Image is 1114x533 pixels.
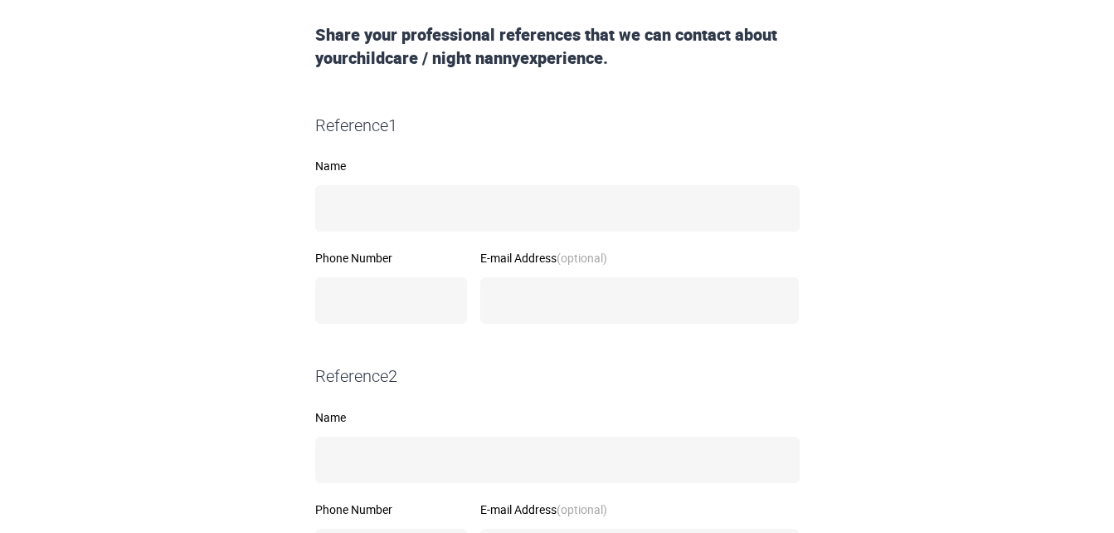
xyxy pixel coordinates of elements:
div: Reference 2 [309,364,806,389]
label: Phone Number [315,252,468,264]
label: Phone Number [315,504,468,516]
div: Share your professional references that we can contact about your childcare / night nanny experie... [309,23,806,71]
span: E-mail Address [480,250,607,266]
span: E-mail Address [480,501,607,517]
strong: (optional) [557,250,607,266]
label: Name [315,160,800,172]
strong: (optional) [557,501,607,517]
label: Name [315,412,800,423]
div: Reference 1 [309,114,806,138]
